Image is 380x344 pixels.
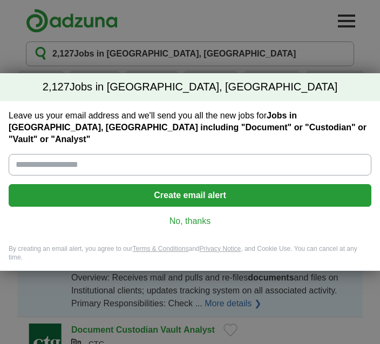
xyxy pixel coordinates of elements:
[9,110,371,145] label: Leave us your email address and we'll send you all the new jobs for
[9,111,367,144] strong: Jobs in [GEOGRAPHIC_DATA], [GEOGRAPHIC_DATA] including "Document" or "Custodian" or "Vault" or "A...
[200,245,241,252] a: Privacy Notice
[17,215,363,227] a: No, thanks
[132,245,188,252] a: Terms & Conditions
[9,184,371,207] button: Create email alert
[43,80,70,95] span: 2,127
